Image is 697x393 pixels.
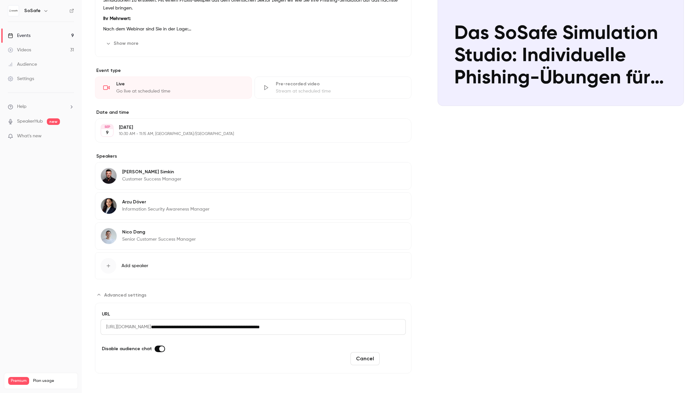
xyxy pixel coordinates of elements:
[95,67,411,74] p: Event type
[101,228,117,244] img: Nico Dang
[350,352,380,365] button: Cancel
[101,319,151,335] span: [URL][DOMAIN_NAME]
[116,88,244,94] div: Go live at scheduled time
[103,25,403,33] p: Nach dem Webinar sind Sie in der Lage:
[122,263,148,269] span: Add speaker
[24,8,41,14] h6: SoSafe
[101,198,117,214] img: Arzu Döver
[122,236,196,243] p: Senior Customer Success Manager
[8,61,37,68] div: Audience
[95,162,411,190] div: Gabriel Simkin[PERSON_NAME] SimkinCustomer Success Manager
[33,378,74,384] span: Plan usage
[101,168,117,184] img: Gabriel Simkin
[95,192,411,220] div: Arzu DöverArzu DöverInformation Security Awareness Manager
[382,352,406,365] button: Save
[8,32,30,39] div: Events
[101,125,113,129] div: SEP
[17,133,42,140] span: What's new
[8,76,34,82] div: Settings
[102,345,152,352] span: Disable audience chat
[101,311,406,317] label: URL
[8,377,29,385] span: Premium
[95,222,411,250] div: Nico DangNico DangSenior Customer Success Manager
[17,103,27,110] span: Help
[103,16,131,21] strong: Ihr Mehrwert:
[122,169,181,175] p: [PERSON_NAME] Simkin
[122,176,181,182] p: Customer Success Manager
[276,88,403,94] div: Stream at scheduled time
[8,103,74,110] li: help-dropdown-opener
[116,81,244,87] div: Live
[103,38,142,49] button: Show more
[8,47,31,53] div: Videos
[95,290,411,373] section: Advanced settings
[119,131,377,137] p: 10:30 AM - 11:15 AM, [GEOGRAPHIC_DATA]/[GEOGRAPHIC_DATA]
[95,109,411,116] label: Date and time
[104,292,146,299] span: Advanced settings
[254,77,411,99] div: Pre-recorded videoStream at scheduled time
[47,118,60,125] span: new
[95,153,411,160] label: Speakers
[119,124,377,131] p: [DATE]
[95,290,150,300] button: Advanced settings
[122,229,196,235] p: Nico Dang
[8,6,19,16] img: SoSafe
[276,81,403,87] div: Pre-recorded video
[106,129,109,136] p: 9
[95,77,252,99] div: LiveGo live at scheduled time
[95,252,411,279] button: Add speaker
[66,133,74,139] iframe: Noticeable Trigger
[122,199,210,205] p: Arzu Döver
[17,118,43,125] a: SpeakerHub
[122,206,210,213] p: Information Security Awareness Manager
